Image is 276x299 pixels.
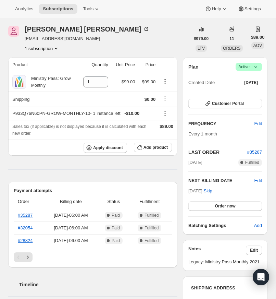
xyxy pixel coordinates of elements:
span: $99.00 [142,79,156,84]
th: Order [14,194,43,209]
button: Add product [134,143,172,152]
h3: Notes [188,246,246,255]
span: Paid [112,238,120,243]
span: $89.00 [251,34,265,41]
button: Analytics [11,4,37,14]
span: Customer Portal [212,101,244,106]
button: $979.00 [190,34,213,44]
span: Active [238,63,259,70]
span: Add [254,222,262,229]
button: Order now [188,201,262,211]
span: Paid [112,213,120,218]
button: Shipping actions [160,95,171,102]
img: product img [12,75,26,89]
h2: Payment attempts [14,187,172,194]
button: [DATE] [240,78,262,87]
span: [DATE] [244,80,258,85]
span: $979.00 [194,36,209,41]
small: Monthly [31,83,46,88]
span: Paid [112,225,120,231]
span: 11 [229,36,234,41]
span: [DATE] [188,159,202,166]
a: #28824 [18,238,33,243]
h2: FREQUENCY [188,120,254,127]
button: Edit [246,246,262,255]
span: | [251,64,252,70]
span: Fulfilled [145,213,159,218]
span: Billing date [46,198,96,205]
span: Add product [143,145,168,150]
span: AOV [253,43,262,48]
button: 11 [225,34,238,44]
span: [DATE] · 06:00 AM [46,225,96,231]
div: [PERSON_NAME] [PERSON_NAME] [25,26,150,33]
nav: Pagination [14,252,172,262]
a: #35287 [18,213,33,218]
button: Product actions [25,45,60,52]
a: #35287 [247,149,262,155]
div: Open Intercom Messenger [253,269,269,285]
button: Product actions [160,77,171,85]
th: Quantity [77,57,110,72]
span: Analytics [15,6,33,12]
div: Ministry Pass: Grow [26,75,71,89]
span: Apply discount [93,145,123,151]
span: [DATE] · 06:00 AM [46,237,96,244]
button: Next [23,252,33,262]
h2: Plan [188,63,199,70]
button: Edit [250,118,266,129]
th: Product [8,57,77,72]
span: Tools [83,6,93,12]
span: Fulfilled [145,225,159,231]
a: #32054 [18,225,33,230]
span: [DATE] · [188,188,212,193]
span: Every 1 month [188,131,217,136]
span: Edit [250,248,258,253]
span: LTV [198,46,205,51]
button: Add [250,220,266,231]
span: [DATE] · 06:00 AM [46,212,96,219]
h2: LAST ORDER [188,149,247,156]
span: Order now [215,203,235,209]
span: $0.00 [145,97,156,102]
span: - $10.00 [124,110,139,117]
span: Settings [244,6,261,12]
button: #35287 [247,149,262,156]
span: Subscriptions [43,6,73,12]
div: P933Q76N60PN-GROW-MONTHLY-10 - 1 instance left [12,110,155,117]
span: Fulfilled [245,160,259,165]
th: Unit Price [110,57,137,72]
span: Status [100,198,127,205]
span: Skip [204,188,212,194]
h6: Batching Settings [188,222,254,229]
button: Help [201,4,232,14]
span: Justin Laskowski [8,26,19,37]
button: Subscriptions [39,4,77,14]
button: Skip [200,186,216,196]
span: ORDERS [223,46,240,51]
span: $89.00 [160,124,173,129]
span: Help [212,6,221,12]
span: [EMAIL_ADDRESS][DOMAIN_NAME] [25,35,150,42]
button: Settings [234,4,265,14]
span: $99.00 [122,79,135,84]
h3: SHIPPING ADDRESS [191,285,259,291]
button: Edit [254,177,262,184]
h2: NEXT BILLING DATE [188,177,254,184]
th: Price [137,57,158,72]
th: Shipping [8,92,77,107]
span: Sales tax (if applicable) is not displayed because it is calculated with each new order. [12,124,147,136]
button: Apply discount [84,143,127,153]
button: Customer Portal [188,99,262,108]
button: Tools [79,4,104,14]
span: Fulfilled [145,238,159,243]
h2: Timeline [19,281,177,288]
span: Edit [254,120,262,127]
span: Fulfillment [131,198,168,205]
span: Legacy: Ministry Pass Monthly 2021 [188,259,262,265]
span: Created Date [188,79,215,86]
